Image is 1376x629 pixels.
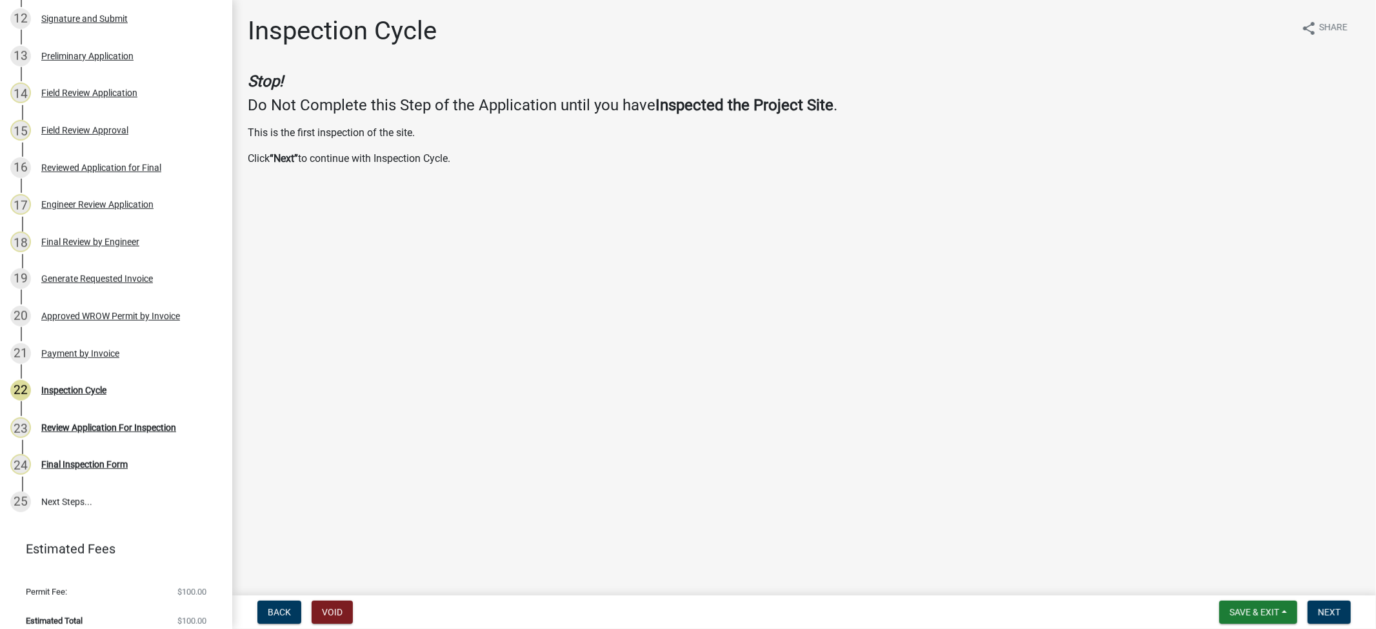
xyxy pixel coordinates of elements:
button: Save & Exit [1219,601,1297,624]
div: 15 [10,120,31,141]
div: Generate Requested Invoice [41,274,153,283]
span: Back [268,607,291,617]
div: Payment by Invoice [41,349,119,358]
h1: Inspection Cycle [248,15,437,46]
div: Reviewed Application for Final [41,163,161,172]
p: This is the first inspection of the site. [248,125,1361,141]
div: 21 [10,343,31,364]
div: 18 [10,232,31,252]
button: Next [1308,601,1351,624]
button: Back [257,601,301,624]
a: Estimated Fees [10,536,212,562]
div: Field Review Application [41,88,137,97]
div: Field Review Approval [41,126,128,135]
span: Permit Fee: [26,588,67,596]
div: 14 [10,83,31,103]
div: 17 [10,194,31,215]
button: Void [312,601,353,624]
span: $100.00 [177,617,206,625]
div: Approved WROW Permit by Invoice [41,312,180,321]
div: Review Application For Inspection [41,423,176,432]
div: 22 [10,380,31,401]
strong: Inspected the Project Site [655,96,833,114]
div: 16 [10,157,31,178]
div: 24 [10,454,31,475]
div: Engineer Review Application [41,200,154,209]
i: share [1301,21,1317,36]
div: 25 [10,492,31,512]
div: 19 [10,268,31,289]
strong: Stop! [248,72,283,90]
div: Final Review by Engineer [41,237,139,246]
div: 20 [10,306,31,326]
div: 12 [10,8,31,29]
div: Inspection Cycle [41,386,106,395]
h4: Do Not Complete this Step of the Application until you have . [248,96,1361,115]
strong: “Next” [270,152,298,165]
div: Final Inspection Form [41,460,128,469]
span: Next [1318,607,1341,617]
span: Save & Exit [1230,607,1279,617]
span: Estimated Total [26,617,83,625]
p: Click to continue with Inspection Cycle. [248,151,1361,166]
div: Signature and Submit [41,14,128,23]
span: $100.00 [177,588,206,596]
div: 13 [10,46,31,66]
span: Share [1319,21,1348,36]
button: shareShare [1291,15,1358,41]
div: 23 [10,417,31,438]
div: Preliminary Application [41,52,134,61]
